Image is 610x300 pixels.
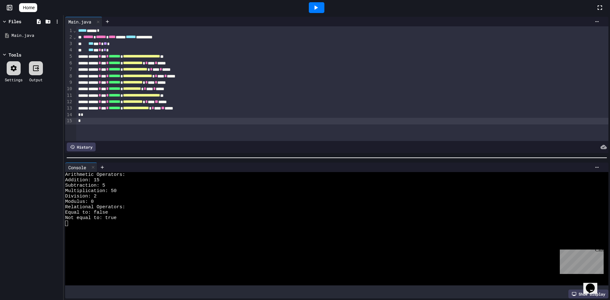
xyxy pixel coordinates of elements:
[23,4,35,11] span: Home
[65,118,73,124] div: 15
[65,194,97,199] span: Division: 2
[568,290,608,298] div: Show display
[65,164,89,171] div: Console
[65,172,125,177] span: Arithmetic Operators:
[65,177,99,183] span: Addition: 15
[557,247,604,274] iframe: chat widget
[65,92,73,99] div: 11
[65,60,73,66] div: 6
[65,199,94,204] span: Modulus: 0
[65,188,117,194] span: Multiplication: 50
[65,79,73,86] div: 9
[65,18,94,25] div: Main.java
[65,204,125,210] span: Relational Operators:
[65,66,73,73] div: 7
[65,86,73,92] div: 10
[65,210,108,215] span: Equal to: false
[65,41,73,47] div: 3
[65,73,73,79] div: 8
[5,77,23,83] div: Settings
[9,18,21,25] div: Files
[67,143,96,151] div: History
[65,34,73,40] div: 2
[65,163,97,172] div: Console
[65,112,73,118] div: 14
[65,53,73,60] div: 5
[583,275,604,294] iframe: chat widget
[29,77,43,83] div: Output
[3,3,44,40] div: Chat with us now!Close
[65,28,73,34] div: 1
[65,17,102,26] div: Main.java
[9,51,21,58] div: Tools
[65,215,117,221] span: Not equal to: true
[65,47,73,53] div: 4
[73,28,76,33] span: Fold line
[65,183,105,188] span: Subtraction: 5
[73,35,76,40] span: Fold line
[65,99,73,105] div: 12
[65,105,73,111] div: 13
[19,3,37,12] a: Home
[11,32,61,39] div: Main.java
